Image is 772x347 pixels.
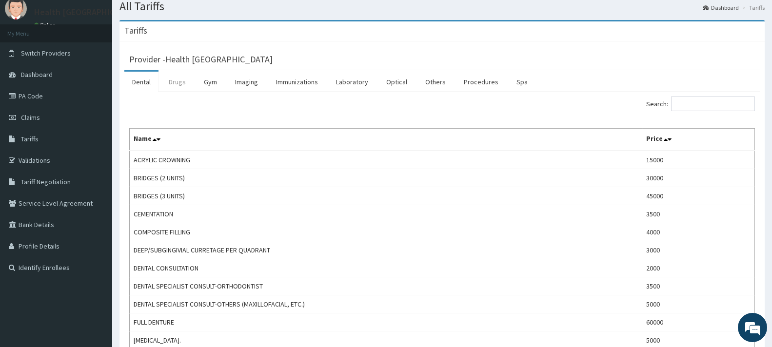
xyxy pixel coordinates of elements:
td: COMPOSITE FILLING [130,223,642,241]
td: ACRYLIC CROWNING [130,151,642,169]
td: DENTAL SPECIALIST CONSULT-ORTHODONTIST [130,277,642,295]
a: Immunizations [268,72,326,92]
td: FULL DENTURE [130,313,642,331]
a: Laboratory [328,72,376,92]
a: Optical [378,72,415,92]
a: Others [417,72,454,92]
input: Search: [671,96,755,111]
h3: Provider - Health [GEOGRAPHIC_DATA] [129,55,273,64]
td: 15000 [642,151,754,169]
label: Search: [646,96,755,111]
a: Procedures [456,72,506,92]
div: Chat with us now [51,55,164,67]
span: Dashboard [21,70,53,79]
div: Minimize live chat window [160,5,183,28]
a: Dental [124,72,158,92]
span: Switch Providers [21,49,71,58]
td: 2000 [642,259,754,277]
span: Claims [21,113,40,122]
th: Price [642,129,754,151]
td: 60000 [642,313,754,331]
span: Tariffs [21,135,39,143]
td: 3500 [642,277,754,295]
td: DENTAL CONSULTATION [130,259,642,277]
td: 3000 [642,241,754,259]
a: Gym [196,72,225,92]
img: d_794563401_company_1708531726252_794563401 [18,49,40,73]
td: 3500 [642,205,754,223]
td: BRIDGES (2 UNITS) [130,169,642,187]
th: Name [130,129,642,151]
span: Tariff Negotiation [21,177,71,186]
td: 30000 [642,169,754,187]
a: Spa [509,72,535,92]
td: 4000 [642,223,754,241]
span: We're online! [57,109,135,207]
td: 5000 [642,295,754,313]
td: BRIDGES (3 UNITS) [130,187,642,205]
td: DEEP/SUBGINGIVIAL CURRETAGE PER QUADRANT [130,241,642,259]
textarea: Type your message and hit 'Enter' [5,238,186,272]
a: Imaging [227,72,266,92]
p: Health [GEOGRAPHIC_DATA] [34,8,143,17]
li: Tariffs [740,3,765,12]
h3: Tariffs [124,26,147,35]
a: Dashboard [703,3,739,12]
td: DENTAL SPECIALIST CONSULT-OTHERS (MAXILLOFACIAL, ETC.) [130,295,642,313]
td: 45000 [642,187,754,205]
td: CEMENTATION [130,205,642,223]
a: Drugs [161,72,194,92]
a: Online [34,21,58,28]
